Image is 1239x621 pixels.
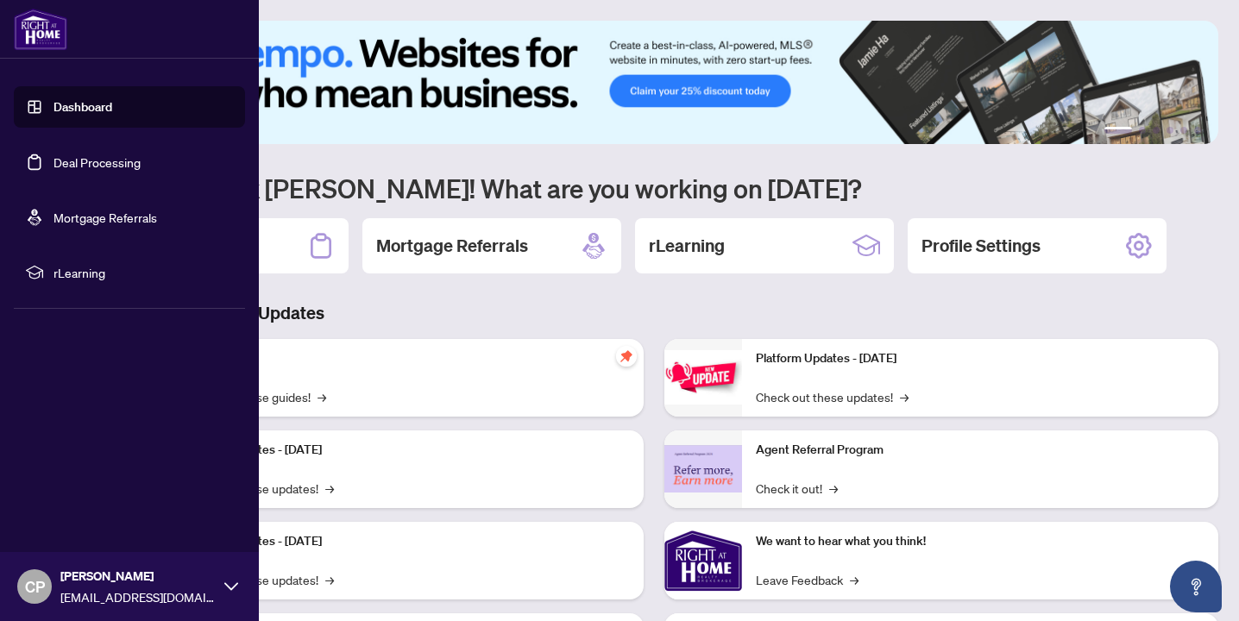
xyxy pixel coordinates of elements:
[1153,127,1160,134] button: 3
[664,350,742,405] img: Platform Updates - June 23, 2025
[60,587,216,606] span: [EMAIL_ADDRESS][DOMAIN_NAME]
[53,99,112,115] a: Dashboard
[181,349,630,368] p: Self-Help
[53,263,233,282] span: rLearning
[756,441,1204,460] p: Agent Referral Program
[181,441,630,460] p: Platform Updates - [DATE]
[53,210,157,225] a: Mortgage Referrals
[1170,561,1222,612] button: Open asap
[1139,127,1146,134] button: 2
[649,234,725,258] h2: rLearning
[53,154,141,170] a: Deal Processing
[829,479,838,498] span: →
[1180,127,1187,134] button: 5
[1104,127,1132,134] button: 1
[664,445,742,492] img: Agent Referral Program
[14,9,67,50] img: logo
[325,570,334,589] span: →
[756,532,1204,551] p: We want to hear what you think!
[1194,127,1201,134] button: 6
[616,346,637,367] span: pushpin
[664,522,742,599] img: We want to hear what you think!
[756,570,858,589] a: Leave Feedback→
[318,387,326,406] span: →
[850,570,858,589] span: →
[25,574,45,599] span: CP
[756,479,838,498] a: Check it out!→
[90,21,1218,144] img: Slide 0
[60,567,216,586] span: [PERSON_NAME]
[900,387,909,406] span: →
[1167,127,1173,134] button: 4
[90,301,1218,325] h3: Brokerage & Industry Updates
[325,479,334,498] span: →
[921,234,1041,258] h2: Profile Settings
[756,349,1204,368] p: Platform Updates - [DATE]
[376,234,528,258] h2: Mortgage Referrals
[90,172,1218,204] h1: Welcome back [PERSON_NAME]! What are you working on [DATE]?
[181,532,630,551] p: Platform Updates - [DATE]
[756,387,909,406] a: Check out these updates!→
